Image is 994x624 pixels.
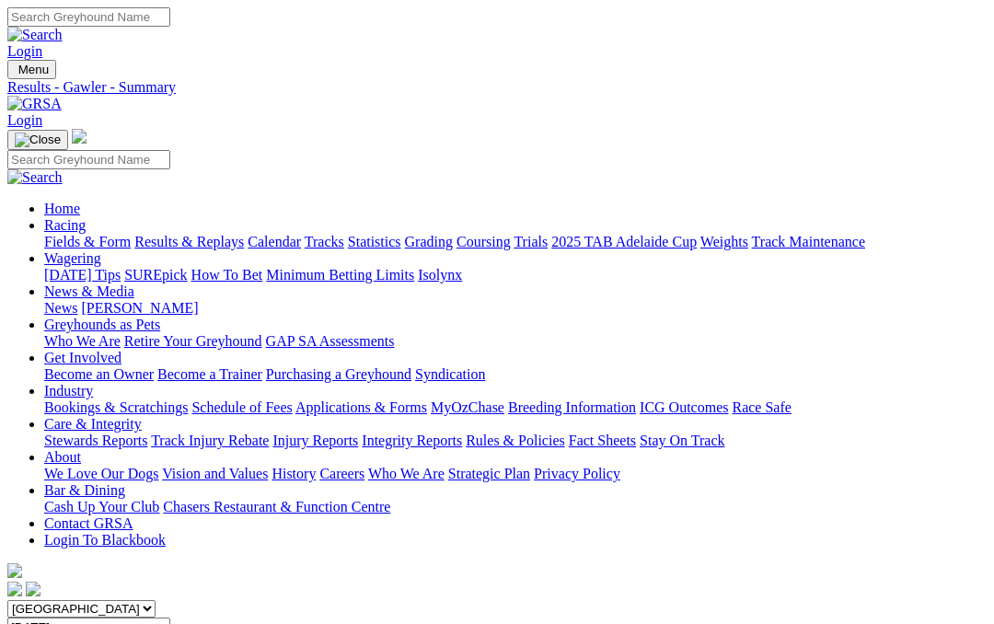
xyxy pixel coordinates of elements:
a: Trials [514,234,548,249]
a: Industry [44,383,93,399]
a: Wagering [44,250,101,266]
div: Racing [44,234,987,250]
div: Get Involved [44,366,987,383]
a: Race Safe [732,399,791,415]
a: Strategic Plan [448,466,530,481]
a: Stay On Track [640,433,724,448]
div: Care & Integrity [44,433,987,449]
div: Bar & Dining [44,499,987,515]
a: Login [7,43,42,59]
a: MyOzChase [431,399,504,415]
a: History [272,466,316,481]
a: Purchasing a Greyhound [266,366,411,382]
a: Care & Integrity [44,416,142,432]
a: News [44,300,77,316]
img: Search [7,169,63,186]
a: Syndication [415,366,485,382]
a: GAP SA Assessments [266,333,395,349]
a: Careers [319,466,364,481]
a: About [44,449,81,465]
a: Home [44,201,80,216]
a: News & Media [44,283,134,299]
img: twitter.svg [26,582,40,596]
a: Schedule of Fees [191,399,292,415]
a: Fact Sheets [569,433,636,448]
a: Isolynx [418,267,462,283]
a: Track Maintenance [752,234,865,249]
img: facebook.svg [7,582,22,596]
div: Greyhounds as Pets [44,333,987,350]
div: About [44,466,987,482]
a: Breeding Information [508,399,636,415]
a: Login To Blackbook [44,532,166,548]
div: Wagering [44,267,987,283]
a: Bookings & Scratchings [44,399,188,415]
a: Who We Are [368,466,445,481]
a: Applications & Forms [295,399,427,415]
img: Close [15,133,61,147]
a: Get Involved [44,350,121,365]
a: Chasers Restaurant & Function Centre [163,499,390,514]
a: [DATE] Tips [44,267,121,283]
a: Privacy Policy [534,466,620,481]
a: Bar & Dining [44,482,125,498]
a: Injury Reports [272,433,358,448]
a: Contact GRSA [44,515,133,531]
img: Search [7,27,63,43]
a: Integrity Reports [362,433,462,448]
a: Become a Trainer [157,366,262,382]
a: Weights [700,234,748,249]
a: Retire Your Greyhound [124,333,262,349]
div: Industry [44,399,987,416]
a: Results & Replays [134,234,244,249]
img: logo-grsa-white.png [7,563,22,578]
input: Search [7,150,170,169]
a: SUREpick [124,267,187,283]
a: Track Injury Rebate [151,433,269,448]
a: Stewards Reports [44,433,147,448]
span: Menu [18,63,49,76]
a: Cash Up Your Club [44,499,159,514]
button: Toggle navigation [7,130,68,150]
a: Vision and Values [162,466,268,481]
a: Statistics [348,234,401,249]
div: News & Media [44,300,987,317]
button: Toggle navigation [7,60,56,79]
a: 2025 TAB Adelaide Cup [551,234,697,249]
img: logo-grsa-white.png [72,129,87,144]
a: Tracks [305,234,344,249]
a: Results - Gawler - Summary [7,79,987,96]
a: How To Bet [191,267,263,283]
input: Search [7,7,170,27]
a: Become an Owner [44,366,154,382]
a: Coursing [457,234,511,249]
a: Minimum Betting Limits [266,267,414,283]
a: Calendar [248,234,301,249]
a: We Love Our Dogs [44,466,158,481]
a: Racing [44,217,86,233]
a: Login [7,112,42,128]
a: ICG Outcomes [640,399,728,415]
a: Who We Are [44,333,121,349]
a: Fields & Form [44,234,131,249]
a: Rules & Policies [466,433,565,448]
img: GRSA [7,96,62,112]
a: Greyhounds as Pets [44,317,160,332]
a: Grading [405,234,453,249]
a: [PERSON_NAME] [81,300,198,316]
